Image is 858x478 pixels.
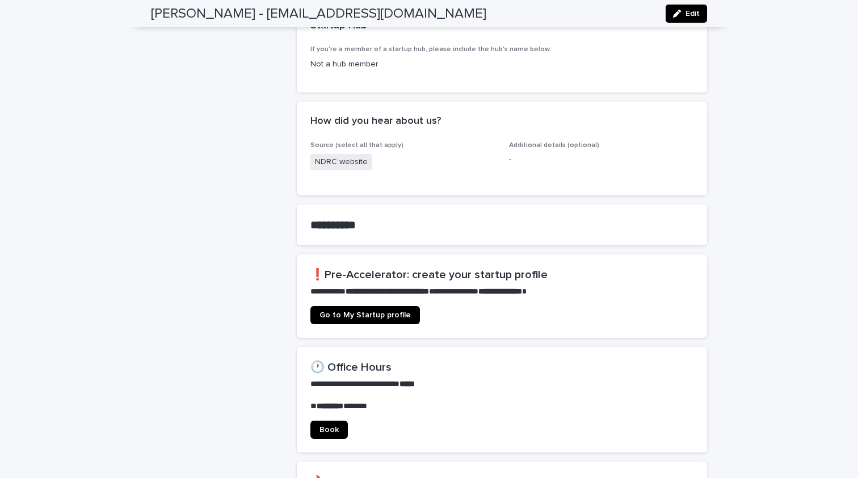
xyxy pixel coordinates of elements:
p: - [509,154,694,166]
h2: ❗Pre-Accelerator: create your startup profile [310,268,693,282]
span: Source (select all that apply) [310,142,403,149]
span: Additional details (optional) [509,142,599,149]
h2: How did you hear about us? [310,115,441,128]
button: Edit [666,5,707,23]
span: Go to My Startup profile [319,311,411,319]
span: If you're a member of a startup hub, please include the hub's name below: [310,46,552,53]
h2: 🕐 Office Hours [310,360,693,374]
p: Not a hub member [310,58,693,70]
h2: [PERSON_NAME] - [EMAIL_ADDRESS][DOMAIN_NAME] [151,6,486,22]
a: Book [310,421,348,439]
span: Edit [685,10,700,18]
span: NDRC website [310,154,372,170]
span: Book [319,426,339,434]
a: Go to My Startup profile [310,306,420,324]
